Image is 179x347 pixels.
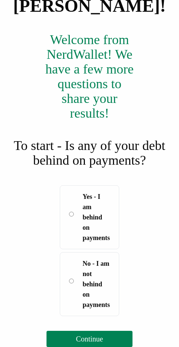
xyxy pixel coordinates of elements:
button: Continue [47,331,132,347]
div: Welcome from NerdWallet! We have a few more questions to share your results! [45,32,134,121]
input: No - I am not behind on payments [69,279,74,283]
span: Yes - I am behind on payments [83,192,110,243]
span: Continue [76,335,103,343]
span: No - I am not behind on payments [83,258,110,310]
input: Yes - I am behind on payments [69,212,74,217]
